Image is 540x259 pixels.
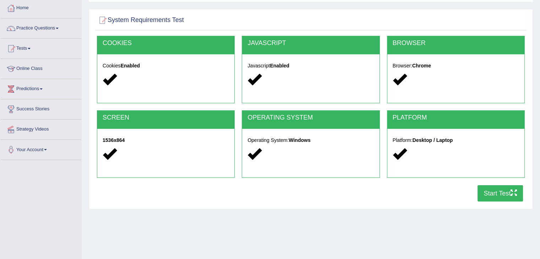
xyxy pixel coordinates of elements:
h2: COOKIES [103,40,229,47]
h2: OPERATING SYSTEM [247,114,374,121]
a: Practice Questions [0,18,81,36]
strong: Desktop / Laptop [413,137,453,143]
h2: SCREEN [103,114,229,121]
strong: Enabled [270,63,289,68]
h2: PLATFORM [393,114,519,121]
a: Success Stories [0,99,81,117]
a: Tests [0,39,81,56]
h5: Browser: [393,63,519,68]
strong: Enabled [121,63,140,68]
h5: Platform: [393,138,519,143]
h5: Cookies [103,63,229,68]
h2: JAVASCRIPT [247,40,374,47]
h5: Javascript [247,63,374,68]
a: Predictions [0,79,81,97]
h2: System Requirements Test [97,15,184,26]
a: Strategy Videos [0,120,81,137]
button: Start Test [478,185,523,202]
strong: Windows [289,137,310,143]
h2: BROWSER [393,40,519,47]
a: Online Class [0,59,81,77]
strong: Chrome [412,63,431,68]
a: Your Account [0,140,81,158]
strong: 1536x864 [103,137,125,143]
h5: Operating System: [247,138,374,143]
